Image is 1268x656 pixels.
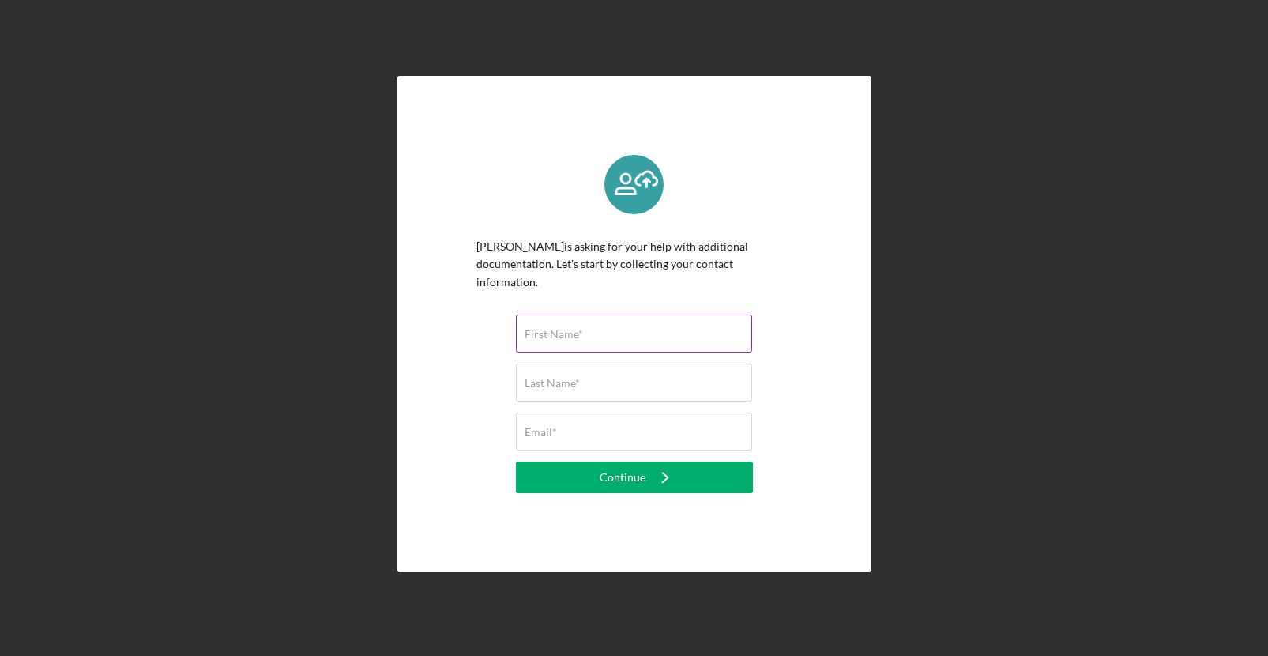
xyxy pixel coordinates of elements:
[525,377,580,390] label: Last Name*
[525,426,557,439] label: Email*
[516,462,753,493] button: Continue
[600,462,645,493] div: Continue
[525,328,583,341] label: First Name*
[476,238,792,291] p: [PERSON_NAME] is asking for your help with additional documentation. Let's start by collecting yo...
